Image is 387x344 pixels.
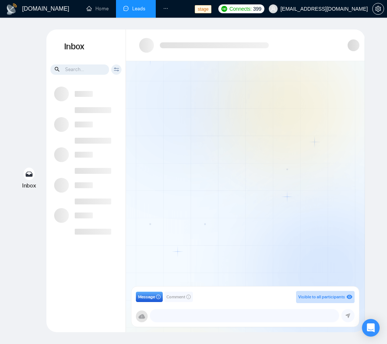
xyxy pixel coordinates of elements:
span: Connects: [229,5,251,13]
a: homeHome [87,6,109,12]
span: ellipsis [163,6,168,11]
a: setting [372,6,384,12]
span: eye [346,294,352,300]
button: Messageinfo-circle [136,292,163,302]
button: setting [372,3,384,15]
span: user [271,6,276,11]
div: Open Intercom Messenger [362,319,380,337]
span: info-circle [186,295,191,299]
span: Inbox [22,182,36,189]
button: Commentinfo-circle [164,292,193,302]
img: upwork-logo.png [221,6,227,12]
span: Message [138,294,155,301]
img: logo [6,3,18,15]
a: messageLeads [123,6,148,12]
span: search [54,65,61,73]
span: 399 [253,5,261,13]
h1: Inbox [46,29,126,64]
input: Search... [50,64,109,75]
span: Visible to all participants [298,294,345,299]
span: Comment [166,294,185,301]
span: setting [373,6,384,12]
span: info-circle [156,295,161,299]
span: stage [195,5,211,13]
